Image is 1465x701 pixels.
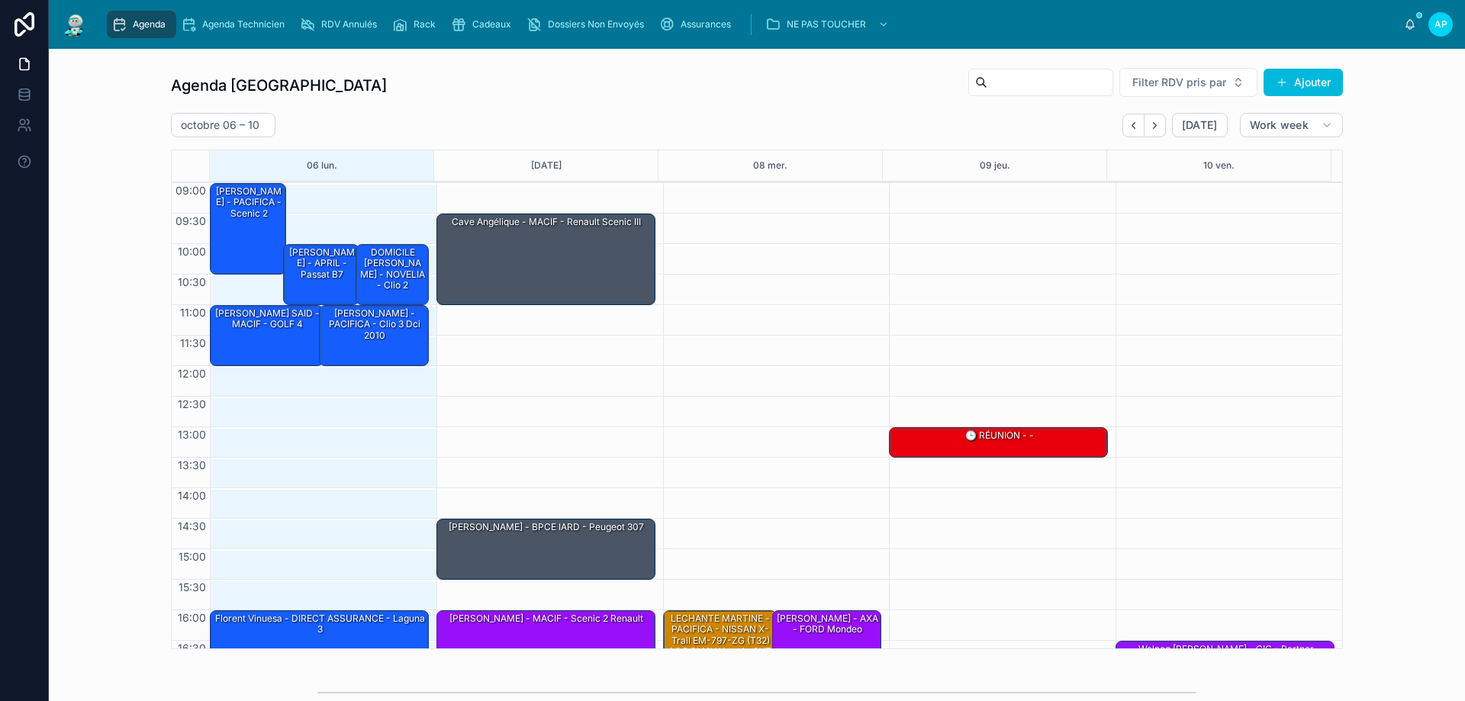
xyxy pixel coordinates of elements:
span: 11:00 [176,306,210,319]
div: scrollable content [101,8,1404,41]
span: RDV Annulés [321,18,377,31]
div: [PERSON_NAME] SAID - MACIF - GOLF 4 [213,307,322,332]
button: 06 lun. [307,150,337,181]
button: 10 ven. [1203,150,1235,181]
a: NE PAS TOUCHER [761,11,897,38]
div: [PERSON_NAME] - PACIFICA - clio 3 dci 2010 [322,307,427,342]
button: [DATE] [531,150,562,181]
h2: octobre 06 – 10 [181,117,259,133]
span: 09:00 [172,184,210,197]
button: Next [1145,114,1166,137]
div: Florent Vinuesa - DIRECT ASSURANCE - laguna 3 [211,611,428,670]
div: [PERSON_NAME] - PACIFICA - scenic 2 [213,185,285,220]
div: Cave Angélique - MACIF - Renault scenic III [439,215,654,229]
div: DOMICILE [PERSON_NAME] - NOVELIA - Clio 2 [356,245,428,304]
div: [PERSON_NAME] - APRIL - passat B7 [284,245,359,304]
a: Dossiers Non Envoyés [522,11,655,38]
span: Rack [414,18,436,31]
div: [PERSON_NAME] SAID - MACIF - GOLF 4 [211,306,323,365]
span: [DATE] [1182,118,1218,132]
span: 16:00 [174,611,210,624]
span: 14:00 [174,489,210,502]
span: 12:30 [174,397,210,410]
span: NE PAS TOUCHER [787,18,866,31]
span: 10:30 [174,275,210,288]
span: Assurances [681,18,731,31]
div: [PERSON_NAME] - MACIF - scenic 2 renault [439,612,654,625]
h1: Agenda [GEOGRAPHIC_DATA] [171,75,387,96]
span: Agenda Technicien [202,18,285,31]
img: App logo [61,12,89,37]
button: Back [1122,114,1145,137]
div: [PERSON_NAME] - APRIL - passat B7 [286,246,358,281]
div: [PERSON_NAME] - BPCE IARD - Peugeot 307 [437,519,655,579]
div: [PERSON_NAME] - PACIFICA - clio 3 dci 2010 [320,306,427,365]
span: 16:30 [174,642,210,654]
div: [PERSON_NAME] - PACIFICA - scenic 2 [211,184,285,274]
span: Work week [1250,118,1309,132]
a: Cadeaux [446,11,522,38]
span: 14:30 [174,519,210,532]
div: [PERSON_NAME] - AXA - FORD mondeo [773,611,881,670]
span: Cadeaux [472,18,511,31]
span: 15:30 [175,580,210,593]
span: AP [1434,18,1447,31]
button: 08 mer. [753,150,787,181]
span: 13:00 [174,428,210,441]
div: [PERSON_NAME] - MACIF - scenic 2 renault [437,611,655,701]
button: Work week [1240,113,1343,137]
span: 15:00 [175,550,210,563]
span: 10:00 [174,245,210,258]
a: Agenda [107,11,176,38]
span: 12:00 [174,367,210,380]
div: Florent Vinuesa - DIRECT ASSURANCE - laguna 3 [213,612,427,637]
div: 🕒 RÉUNION - - [890,428,1107,457]
div: [PERSON_NAME] - BPCE IARD - Peugeot 307 [439,520,654,534]
span: Dossiers Non Envoyés [548,18,644,31]
a: Rack [388,11,446,38]
span: 13:30 [174,458,210,471]
div: walpcq [PERSON_NAME] - CIC - Partner [1119,642,1333,656]
span: Agenda [133,18,166,31]
div: 🕒 RÉUNION - - [892,429,1106,442]
button: Select Button [1119,68,1257,97]
span: 09:30 [172,214,210,227]
span: Filter RDV pris par [1132,75,1226,90]
div: [PERSON_NAME] - AXA - FORD mondeo [775,612,880,637]
div: LECHANTE MARTINE - PACIFICA - NISSAN X-Trail EM-797-ZG (T32) 1.6 dCi 16V Xtronic CVT 2WD S&S 130 ... [664,611,776,670]
button: Ajouter [1264,69,1343,96]
a: Assurances [655,11,742,38]
button: 09 jeu. [980,150,1010,181]
div: DOMICILE [PERSON_NAME] - NOVELIA - Clio 2 [359,246,427,293]
div: LECHANTE MARTINE - PACIFICA - NISSAN X-Trail EM-797-ZG (T32) 1.6 dCi 16V Xtronic CVT 2WD S&S 130 ... [666,612,775,680]
button: [DATE] [1172,113,1228,137]
a: Agenda Technicien [176,11,295,38]
span: 11:30 [176,336,210,349]
div: Cave Angélique - MACIF - Renault scenic III [437,214,655,304]
a: RDV Annulés [295,11,388,38]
